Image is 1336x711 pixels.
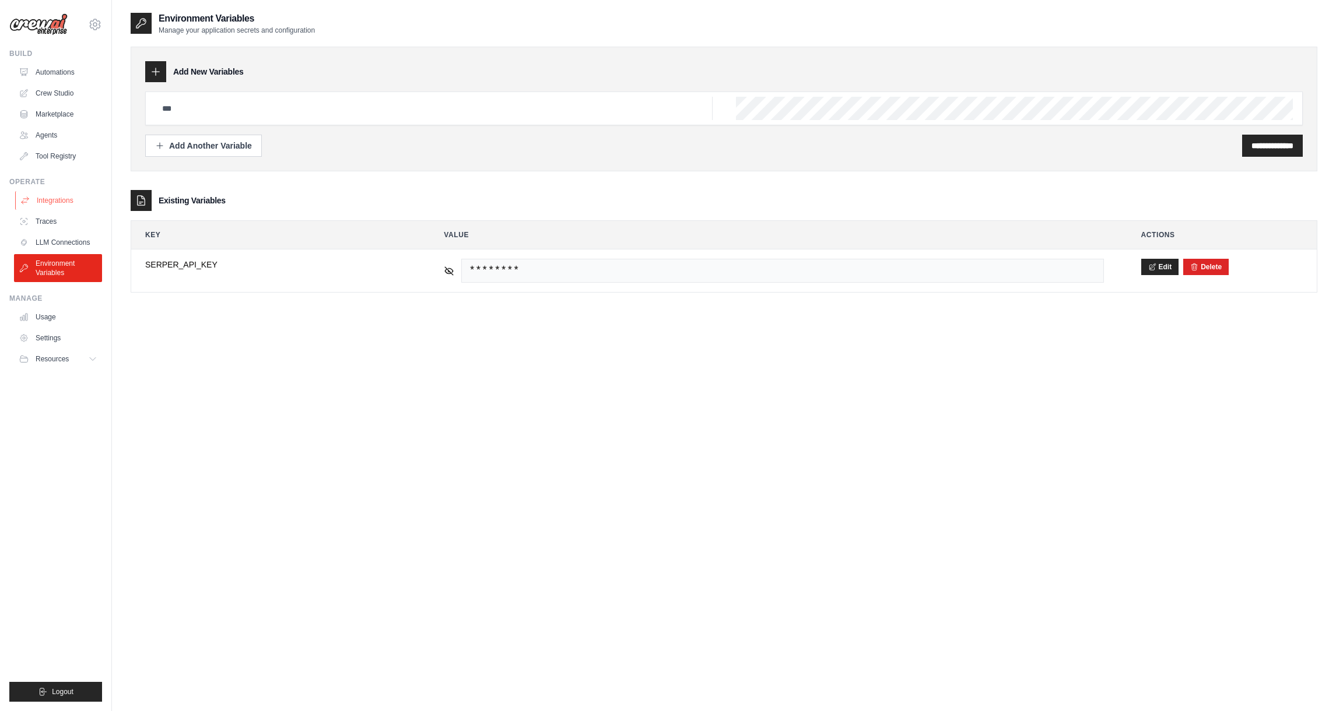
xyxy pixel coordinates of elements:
button: Logout [9,682,102,702]
span: Resources [36,354,69,364]
button: Delete [1190,262,1222,272]
a: Integrations [15,191,103,210]
th: Actions [1127,221,1317,249]
a: Automations [14,63,102,82]
span: Logout [52,687,73,696]
img: Logo [9,13,68,36]
h3: Add New Variables [173,66,244,78]
a: LLM Connections [14,233,102,252]
a: Crew Studio [14,84,102,103]
button: Add Another Variable [145,135,262,157]
div: Operate [9,177,102,186]
a: Traces [14,212,102,231]
p: Manage your application secrets and configuration [159,26,315,35]
div: Add Another Variable [155,140,252,152]
a: Environment Variables [14,254,102,282]
h2: Environment Variables [159,12,315,26]
a: Tool Registry [14,147,102,166]
div: Manage [9,294,102,303]
span: SERPER_API_KEY [145,259,406,270]
button: Resources [14,350,102,368]
a: Marketplace [14,105,102,124]
div: Build [9,49,102,58]
th: Key [131,221,420,249]
a: Settings [14,329,102,347]
a: Agents [14,126,102,145]
h3: Existing Variables [159,195,226,206]
button: Edit [1141,259,1179,275]
th: Value [430,221,1117,249]
a: Usage [14,308,102,326]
